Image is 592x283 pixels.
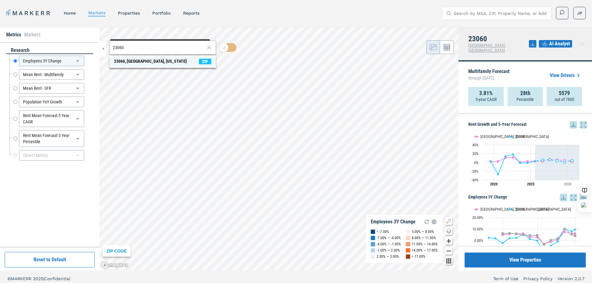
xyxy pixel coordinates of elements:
a: View Properties [465,253,586,267]
a: reports [183,11,200,16]
path: Monday, 29 Jul, 20:00, 2.46. 23060. [489,160,492,162]
path: Saturday, 14 Jun, 20:00, 9.45. 23060. [574,228,576,231]
div: Employees 3Y Change [19,56,84,66]
path: Tuesday, 14 Dec, 19:00, 0.15. USA. [550,239,552,241]
path: Wednesday, 14 Dec, 19:00, 5.66. USA. [515,233,518,235]
div: 8.00% — 11.00% [412,235,436,241]
svg: Interactive chart [468,129,582,191]
p: out of 7800 [555,96,574,103]
a: home [64,11,76,16]
text: -20% [471,169,479,174]
path: Friday, 14 Dec, 19:00, 2.31. 23060. [488,236,490,239]
path: Thursday, 14 Dec, 19:00, 9.94. USA. [563,228,566,230]
path: Wednesday, 29 Jul, 20:00, 5.11. 23060. [541,159,544,161]
path: Sunday, 14 Dec, 19:00, 6.09. USA. [502,232,504,235]
a: Mapbox logo [101,262,129,269]
a: markets [88,10,105,15]
path: Saturday, 29 Jul, 20:00, -1.68. 23060. [519,162,521,164]
g: USA, line 3 of 3 with 12 data points. [502,228,576,245]
div: research [6,47,93,54]
path: Monday, 14 Dec, 19:00, 6.16. USA. [508,232,511,235]
li: Markets [24,31,40,39]
text: -40% [471,178,479,182]
div: (Select Metric) [19,150,84,161]
div: ZIP CODE [103,245,131,257]
path: Monday, 14 Dec, 19:00, 1.93. 23060. [508,237,511,240]
path: Saturday, 14 Dec, 19:00, 5.47. USA. [571,233,573,235]
text: 10.00% [472,227,483,231]
text: 20.00% [472,216,483,220]
button: Zoom out map button [445,247,452,255]
div: Population YoY Growth [19,97,84,107]
a: Portfolio [152,11,171,16]
button: AI Analyst [539,40,572,48]
text: 0.00% [474,239,483,243]
div: 5.00% — 8.00% [412,229,434,235]
input: Search by MSA, ZIP, Property Name, or Address [454,7,547,20]
a: View Drivers [550,72,582,79]
button: Show Richmond, VA [474,134,503,139]
span: [GEOGRAPHIC_DATA], [GEOGRAPHIC_DATA] [468,43,506,53]
p: Percentile [516,96,534,103]
a: MARKERR [6,9,51,17]
path: Tuesday, 14 Dec, 19:00, -4.52. 23060. [550,244,552,247]
path: Saturday, 29 Jul, 20:00, 3.23. 23060. [556,160,558,162]
span: Search Bar Suggestion Item: 23060, Glen Allen, Virginia [109,57,216,66]
path: Thursday, 14 Dec, 19:00, 4.88. USA. [522,234,525,236]
button: Reset to Default [5,252,95,267]
canvas: Map [99,27,458,271]
text: 0% [474,161,479,165]
button: Show 23060 [509,134,525,139]
text: 20% [472,152,479,156]
path: Saturday, 14 Dec, 19:00, -0.11. 23060. [536,239,539,242]
div: Rent Growth and 5-Year Forecast. Highcharts interactive chart. [468,129,587,191]
div: -4.00% — -1.00% [377,241,401,247]
div: -7.00% — -4.00% [377,235,401,241]
img: Settings [430,218,438,226]
h4: 23060 [468,35,529,43]
h5: Employees 3Y Change [468,194,587,201]
path: Wednesday, 29 Jul, 20:00, -27.4. 23060. [497,173,499,176]
button: Show/Hide Legend Map Button [445,217,452,225]
span: © [7,276,11,281]
path: Wednesday, 14 Dec, 19:00, 1.62. USA. [557,237,559,240]
path: Monday, 29 Jul, 20:00, -1.66. 23060. [526,162,529,164]
svg: Interactive chart [468,201,582,279]
button: Show 23060 [509,207,525,212]
path: Wednesday, 14 Dec, 19:00, -1.02. 23060. [557,240,559,243]
strong: 28th [520,90,530,96]
g: 23060, line 4 of 4 with 5 data points. [541,158,573,163]
div: Employees 3Y Change. Highcharts interactive chart. [468,201,587,279]
path: Saturday, 14 Dec, 19:00, 1.8. 23060. [494,237,497,240]
tspan: 2025 [527,182,535,186]
a: Privacy Policy [523,276,553,282]
div: -1.00% — 2.00% [377,247,400,253]
path: Friday, 14 Dec, 19:00, 4.33. USA. [529,234,531,237]
path: Sunday, 14 Dec, 19:00, -2.32. 23060. [502,242,504,244]
path: Thursday, 29 Jul, 20:00, 13.42. 23060. [504,155,507,157]
span: AI Analyst [549,40,570,48]
span: through [DATE] [468,74,510,82]
div: Rent Mean Forecast 5 Year Percentile [19,130,84,147]
div: Rent Mean Forecast 5 Year CAGR [19,110,84,127]
a: properties [118,11,140,16]
span: Confidential [44,276,70,281]
button: Show Richmond, VA [474,207,503,212]
tspan: 2030 [564,182,571,186]
tspan: 2020 [490,182,498,186]
div: > 17.00% [412,253,425,260]
path: Thursday, 29 Jul, 20:00, 5.98. 23060. [548,158,551,161]
strong: 3.81% [479,90,493,96]
p: 5-year CAGR [475,96,497,103]
button: Show USA [531,207,544,212]
button: JP [573,7,586,19]
span: MARKERR [11,276,33,281]
path: Friday, 29 Jul, 20:00, 17.98. 23060. [512,153,514,156]
input: Search by MSA or ZIP Code [113,44,205,51]
div: 23060, [GEOGRAPHIC_DATA], [US_STATE] [114,58,187,65]
path: Saturday, 14 Jun, 20:00, 4.04. USA. [574,235,576,237]
span: ZIP [199,59,211,64]
button: Zoom in map button [445,237,452,245]
path: Wednesday, 14 Dec, 19:00, 2.15. 23060. [515,237,518,239]
div: Mean Rent - SFR [19,83,84,94]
